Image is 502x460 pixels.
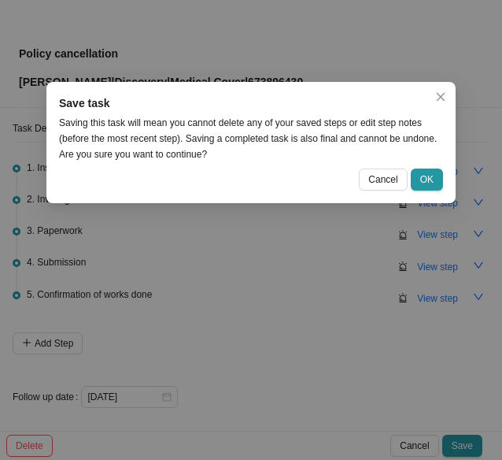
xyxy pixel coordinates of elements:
[368,172,397,187] span: Cancel
[430,86,452,108] button: Close
[420,172,434,187] span: OK
[411,169,443,191] button: OK
[435,91,446,102] span: close
[359,169,407,191] button: Cancel
[59,95,443,112] div: Save task
[59,115,443,162] div: Saving this task will mean you cannot delete any of your saved steps or edit step notes (before t...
